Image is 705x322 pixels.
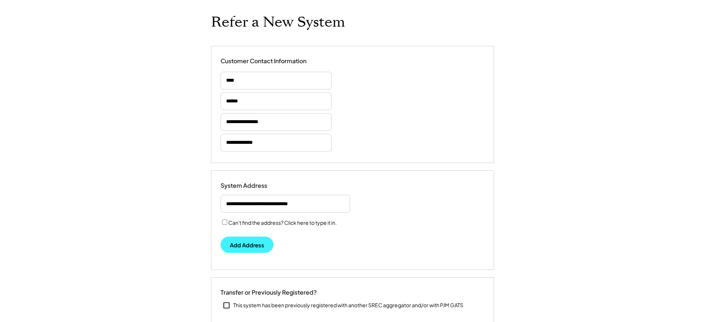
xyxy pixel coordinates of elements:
div: Customer Contact Information [221,57,306,65]
h1: Refer a New System [211,14,345,31]
div: This system has been previously registered with another SREC aggregator and/or with PJM GATS [233,302,463,309]
div: System Address [221,182,295,190]
label: Can't find the address? Click here to type it in. [228,219,337,226]
button: Add Address [221,237,273,253]
div: Transfer or Previously Registered? [221,289,317,296]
